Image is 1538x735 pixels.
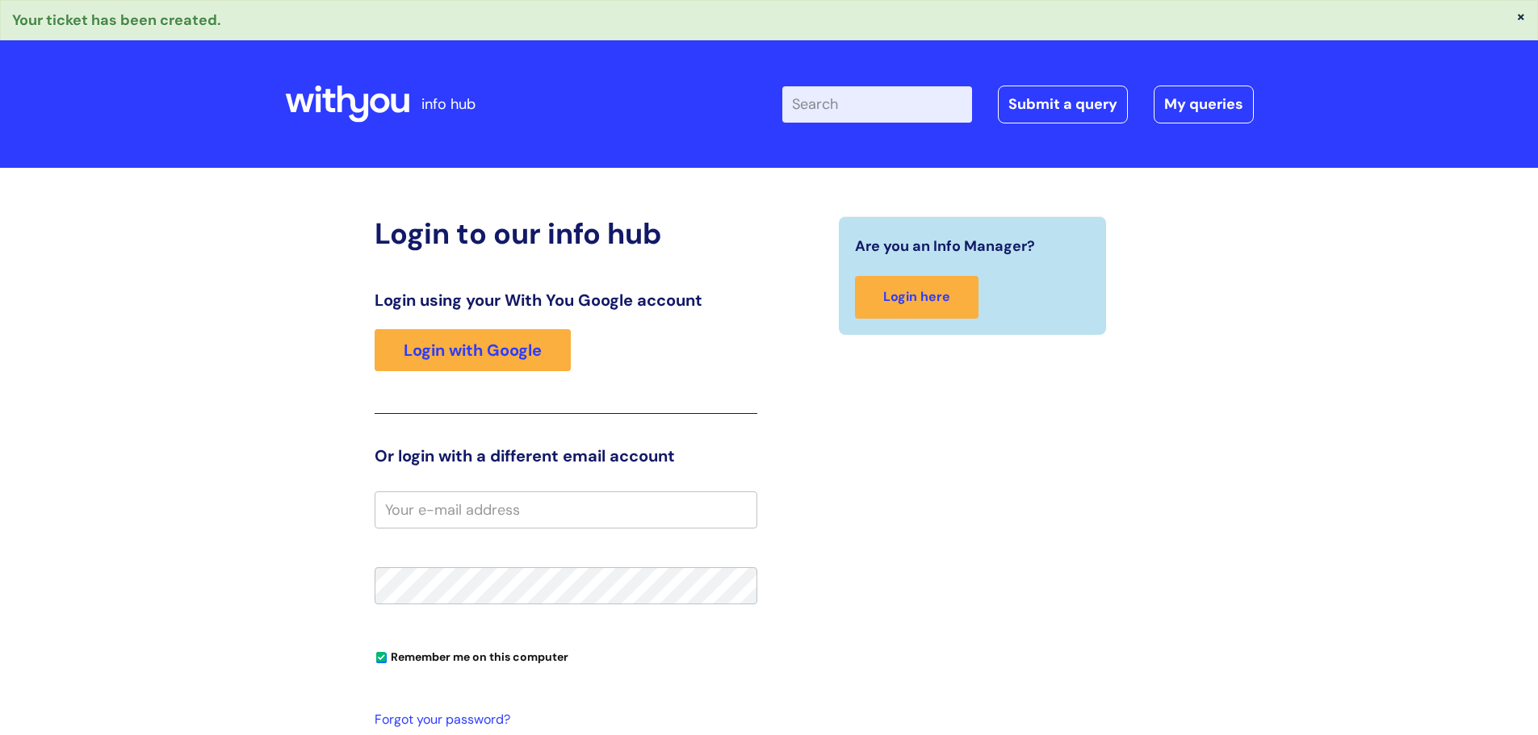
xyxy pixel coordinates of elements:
[376,653,387,663] input: Remember me on this computer
[375,446,757,466] h3: Or login with a different email account
[998,86,1128,123] a: Submit a query
[421,91,476,117] p: info hub
[375,329,571,371] a: Login with Google
[375,491,757,528] input: Your e-mail address
[1154,86,1254,123] a: My queries
[375,216,757,251] h2: Login to our info hub
[375,646,568,664] label: Remember me on this computer
[782,86,972,122] input: Search
[375,708,749,732] a: Forgot your password?
[375,290,757,310] h3: Login using your With You Google account
[855,276,979,319] a: Login here
[1516,9,1526,23] button: ×
[855,233,1035,259] span: Are you an Info Manager?
[375,643,757,669] div: You can uncheck this option if you're logging in from a shared device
